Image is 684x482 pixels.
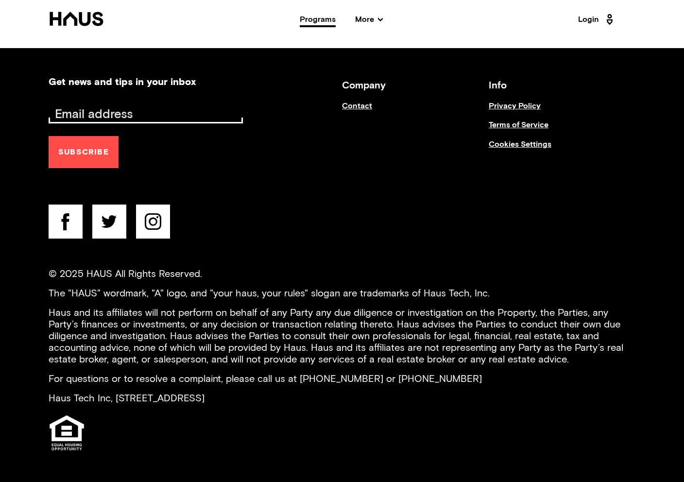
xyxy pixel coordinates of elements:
h3: Company [342,77,489,94]
a: Privacy Policy [489,102,635,120]
button: Subscribe [49,136,119,168]
p: The "HAUS" wordmark, "A" logo, and "your haus, your rules" slogan are trademarks of Haus Tech, Inc. [49,288,635,299]
a: Contact [342,102,489,120]
a: Terms of Service [489,120,635,139]
p: Haus Tech Inc, [STREET_ADDRESS] [49,393,635,404]
a: Login [578,12,616,27]
p: For questions or to resolve a complaint, please call us at [PHONE_NUMBER] or [PHONE_NUMBER] [49,373,635,385]
h2: Get news and tips in your inbox [49,77,196,87]
a: Cookies Settings [489,140,635,159]
a: twitter [92,205,126,244]
p: Haus and its affiliates will not perform on behalf of any Party any due diligence or investigatio... [49,307,635,365]
p: © 2025 HAUS All Rights Reserved. [49,268,635,280]
a: facebook [49,205,83,244]
span: More [355,16,383,23]
input: Email address [51,108,243,121]
img: Equal Housing Opportunity [49,414,85,453]
h3: Info [489,77,635,94]
a: instagram [136,205,170,244]
a: Programs [300,16,336,23]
